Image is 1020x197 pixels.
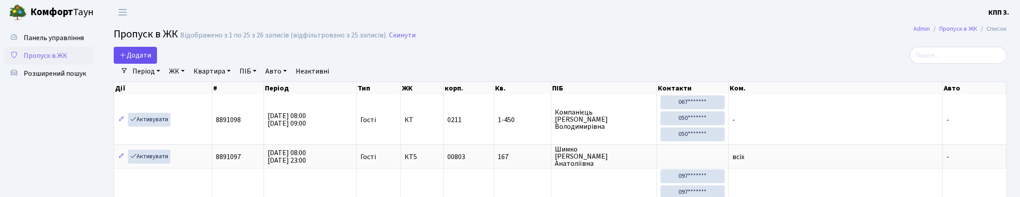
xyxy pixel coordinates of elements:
[910,47,1007,64] input: Пошук...
[120,50,151,60] span: Додати
[729,82,943,94] th: Ком.
[292,64,333,79] a: Неактивні
[405,116,440,123] span: КТ
[212,82,264,94] th: #
[216,115,241,125] span: 8891098
[114,82,212,94] th: Дії
[913,24,930,33] a: Admin
[4,65,94,82] a: Розширений пошук
[444,82,494,94] th: корп.
[180,31,387,40] div: Відображено з 1 по 25 з 26 записів (відфільтровано з 25 записів).
[498,153,547,160] span: 167
[262,64,290,79] a: Авто
[447,152,465,162] span: 00803
[939,24,977,33] a: Пропуск в ЖК
[498,116,547,123] span: 1-450
[268,148,306,165] span: [DATE] 08:00 [DATE] 23:00
[389,31,416,40] a: Скинути
[943,82,1007,94] th: Авто
[401,82,444,94] th: ЖК
[114,47,157,64] a: Додати
[114,26,178,42] span: Пропуск в ЖК
[190,64,234,79] a: Квартира
[360,153,376,160] span: Гості
[551,82,657,94] th: ПІБ
[30,5,94,20] span: Таун
[30,5,73,19] b: Комфорт
[732,115,735,125] span: -
[946,152,949,162] span: -
[988,7,1009,18] a: КПП 3.
[494,82,551,94] th: Кв.
[129,64,164,79] a: Період
[732,152,744,162] span: всіх
[988,8,1009,17] b: КПП 3.
[946,115,949,125] span: -
[447,115,462,125] span: 0211
[555,146,653,167] span: Шимко [PERSON_NAME] Анатоліївна
[264,82,357,94] th: Період
[405,153,440,160] span: КТ5
[900,20,1020,38] nav: breadcrumb
[128,150,170,164] a: Активувати
[24,69,86,78] span: Розширений пошук
[4,29,94,47] a: Панель управління
[360,116,376,123] span: Гості
[216,152,241,162] span: 8891097
[555,109,653,130] span: Компанієць [PERSON_NAME] Володимирівна
[268,111,306,128] span: [DATE] 08:00 [DATE] 09:00
[657,82,729,94] th: Контакти
[24,33,84,43] span: Панель управління
[165,64,188,79] a: ЖК
[977,24,1007,34] li: Список
[9,4,27,21] img: logo.png
[128,113,170,127] a: Активувати
[24,51,67,61] span: Пропуск в ЖК
[111,5,134,20] button: Переключити навігацію
[236,64,260,79] a: ПІБ
[4,47,94,65] a: Пропуск в ЖК
[357,82,401,94] th: Тип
